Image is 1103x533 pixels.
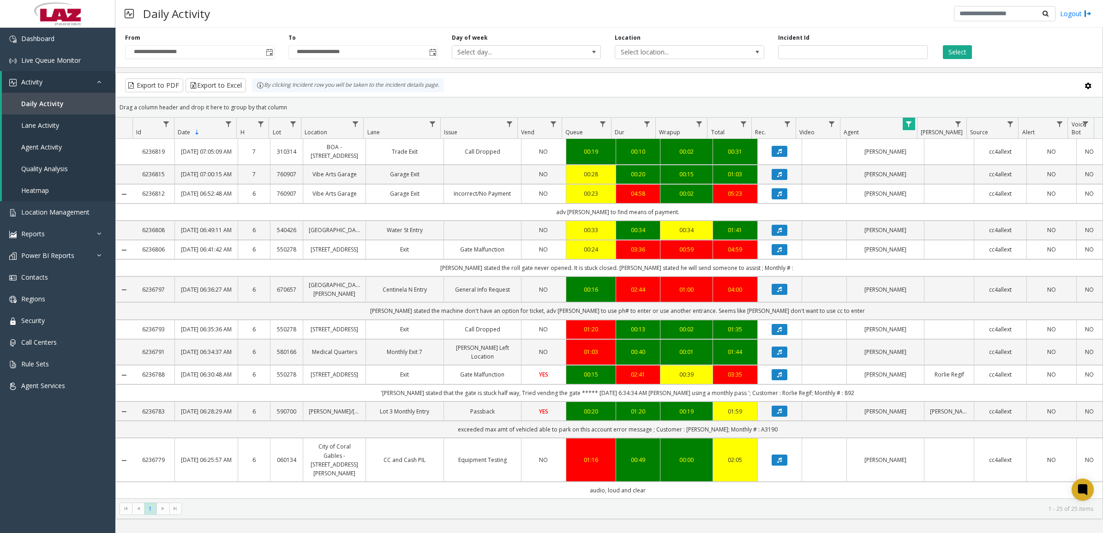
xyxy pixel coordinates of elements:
a: [DATE] 06:35:36 AM [180,325,232,334]
button: Export to PDF [125,78,183,92]
a: 01:59 [719,407,752,416]
span: Toggle popup [264,46,274,59]
a: 550278 [276,325,297,334]
div: 00:15 [666,170,707,179]
a: General Info Request [450,285,516,294]
a: 01:16 [572,455,610,464]
div: 00:24 [572,245,610,254]
div: 01:00 [666,285,707,294]
div: 00:02 [666,189,707,198]
a: [PERSON_NAME] [852,245,918,254]
a: [PERSON_NAME] [852,285,918,294]
a: 7 [244,170,265,179]
a: Issue Filter Menu [503,118,516,130]
a: Monthly Exit 7 [372,347,438,356]
a: Collapse Details [116,286,132,293]
a: 01:03 [719,170,752,179]
span: NO [539,325,548,333]
a: 01:41 [719,226,752,234]
div: 05:23 [719,189,752,198]
a: Activity [2,71,115,93]
a: Centinela N Entry [372,285,438,294]
a: 6 [244,370,265,379]
a: Rec. Filter Menu [781,118,794,130]
a: Date Filter Menu [222,118,234,130]
a: Agent Activity [2,136,115,158]
a: 01:35 [719,325,752,334]
div: 00:02 [666,325,707,334]
a: [DATE] 06:52:48 AM [180,189,232,198]
a: NO [1032,285,1071,294]
div: 03:36 [622,245,655,254]
a: Medical Quarters [309,347,360,356]
a: 6 [244,285,265,294]
span: Security [21,316,45,325]
a: 6236791 [138,347,169,356]
a: 6 [244,407,265,416]
a: NO [527,226,560,234]
a: 00:33 [572,226,610,234]
span: NO [539,226,548,234]
a: 6236788 [138,370,169,379]
a: Wrapup Filter Menu [693,118,705,130]
a: 580166 [276,347,297,356]
img: 'icon' [9,361,17,368]
a: 6 [244,455,265,464]
a: 00:31 [719,147,752,156]
a: NO [1082,370,1097,379]
a: [GEOGRAPHIC_DATA] [309,226,360,234]
a: Lot 3 Monthly Entry [372,407,438,416]
a: cc4allext [980,407,1021,416]
a: [STREET_ADDRESS] [309,325,360,334]
a: NO [1032,170,1071,179]
a: [PERSON_NAME] Left Location [450,343,516,361]
a: 00:20 [572,407,610,416]
a: Garage Exit [372,189,438,198]
a: [DATE] 06:34:37 AM [180,347,232,356]
a: Alert Filter Menu [1053,118,1066,130]
div: 00:13 [622,325,655,334]
a: Video Filter Menu [826,118,838,130]
label: Location [615,34,641,42]
span: Call Centers [21,338,57,347]
a: [PERSON_NAME] [852,189,918,198]
span: NO [539,348,548,356]
a: Logout [1060,9,1091,18]
a: Queue Filter Menu [597,118,609,130]
span: NO [539,148,548,156]
a: NO [1082,170,1097,179]
label: Incident Id [778,34,809,42]
span: NO [539,170,548,178]
a: NO [1082,407,1097,416]
a: [DATE] 06:49:11 AM [180,226,232,234]
a: Equipment Testing [450,455,516,464]
a: Collapse Details [116,408,132,415]
img: 'icon' [9,296,17,303]
a: City of Coral Gables - [STREET_ADDRESS][PERSON_NAME] [309,442,360,478]
div: 00:59 [666,245,707,254]
a: [PERSON_NAME] [852,370,918,379]
a: BOA - [STREET_ADDRESS] [309,143,360,160]
a: 00:40 [622,347,655,356]
a: cc4allext [980,245,1021,254]
span: Regions [21,294,45,303]
a: YES [527,370,560,379]
a: Incorrect/No Payment [450,189,516,198]
a: Voice Bot Filter Menu [1079,118,1092,130]
a: 550278 [276,370,297,379]
a: Call Dropped [450,325,516,334]
a: 00:10 [622,147,655,156]
span: Activity [21,78,42,86]
a: 540426 [276,226,297,234]
img: infoIcon.svg [257,82,264,89]
a: cc4allext [980,147,1021,156]
div: 01:20 [622,407,655,416]
a: 00:01 [666,347,707,356]
a: 00:39 [666,370,707,379]
a: NO [527,189,560,198]
img: 'icon' [9,383,17,390]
